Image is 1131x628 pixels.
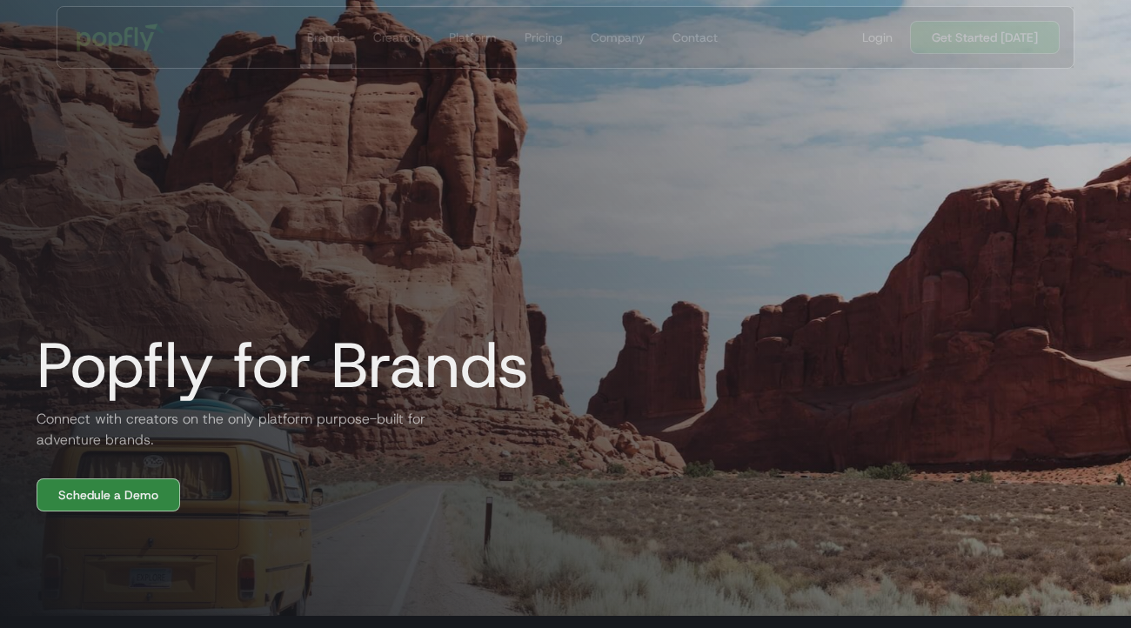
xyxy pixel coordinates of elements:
div: Company [591,29,645,46]
a: Pricing [518,7,570,68]
a: Login [855,29,900,46]
a: Contact [666,7,725,68]
a: Get Started [DATE] [910,21,1060,54]
div: Pricing [525,29,563,46]
a: Platform [442,7,504,68]
div: Contact [673,29,718,46]
div: Login [862,29,893,46]
a: Company [584,7,652,68]
div: Platform [449,29,497,46]
h2: Connect with creators on the only platform purpose-built for adventure brands. [23,409,440,451]
a: Brands [300,7,352,68]
div: Brands [307,29,345,46]
a: Creators [366,7,428,68]
a: Schedule a Demo [37,478,180,511]
div: Creators [373,29,421,46]
a: home [64,11,177,63]
h1: Popfly for Brands [23,331,529,400]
